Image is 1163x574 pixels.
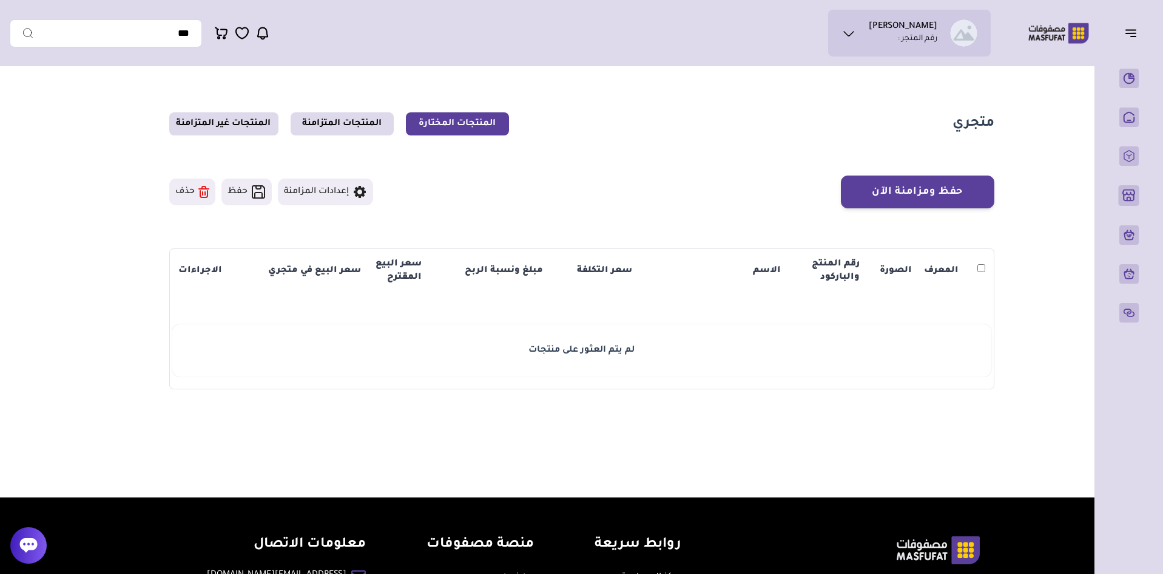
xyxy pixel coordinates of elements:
[841,176,994,208] button: حفظ ومزامنة الآن
[207,536,366,554] h4: معلومات الاتصال
[595,536,681,554] h4: روابط سريعة
[898,33,937,46] p: رقم المتجر :
[278,179,373,205] button: إعدادات المزامنة
[869,21,937,33] h1: [PERSON_NAME]
[465,266,543,276] strong: مبلغ ونسبة الربح
[169,179,215,205] button: حذف
[291,112,394,135] a: المنتجات المتزامنة
[169,112,278,135] a: المنتجات غير المتزامنة
[1020,21,1097,45] img: Logo
[426,536,534,554] h4: منصة مصفوفات
[178,266,222,276] strong: الاجراءات
[952,115,994,133] h1: متجري
[376,259,422,282] strong: سعر البيع المقترح
[406,112,509,135] a: المنتجات المختارة
[577,266,632,276] strong: سعر التكلفة
[268,266,361,276] strong: سعر البيع في متجري
[221,179,272,205] button: حفظ
[950,19,977,47] img: كميل الضامن كميل الضامن
[924,266,959,276] strong: المعرف
[880,266,912,276] strong: الصورة
[753,266,781,276] strong: الاسم
[812,259,860,282] strong: رقم المنتج والباركود
[177,344,986,357] div: لم يتم العثور على منتجات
